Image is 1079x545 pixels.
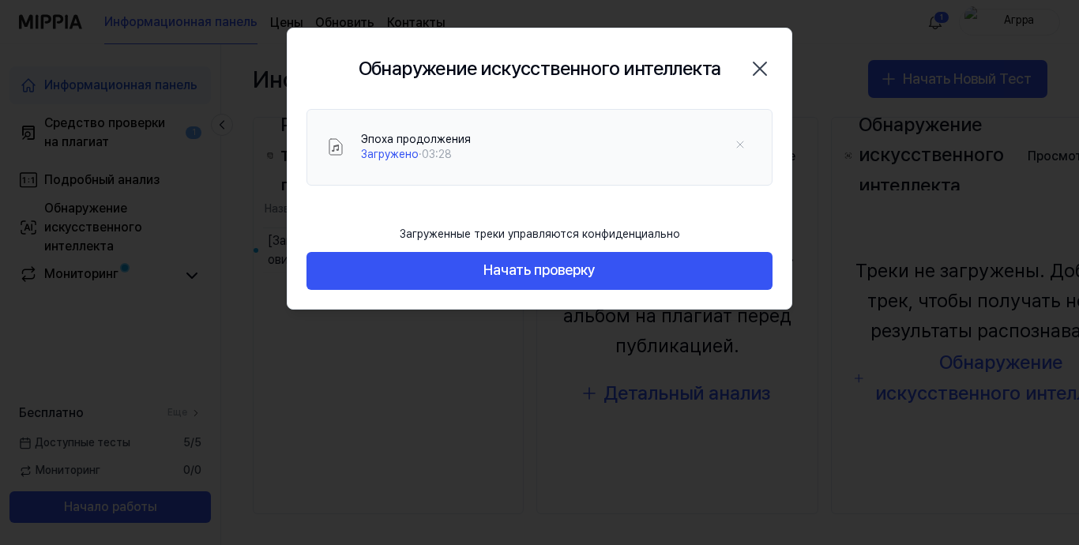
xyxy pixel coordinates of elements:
[326,137,345,156] img: Выбор файла
[361,132,471,148] div: Эпоха продолжения
[390,217,690,252] div: Загруженные треки управляются конфиденциально
[306,252,773,290] button: Начать проверку
[361,147,471,163] div: · 03:28
[359,54,721,84] h2: Обнаружение искусственного интеллекта
[361,148,419,160] span: Загружено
